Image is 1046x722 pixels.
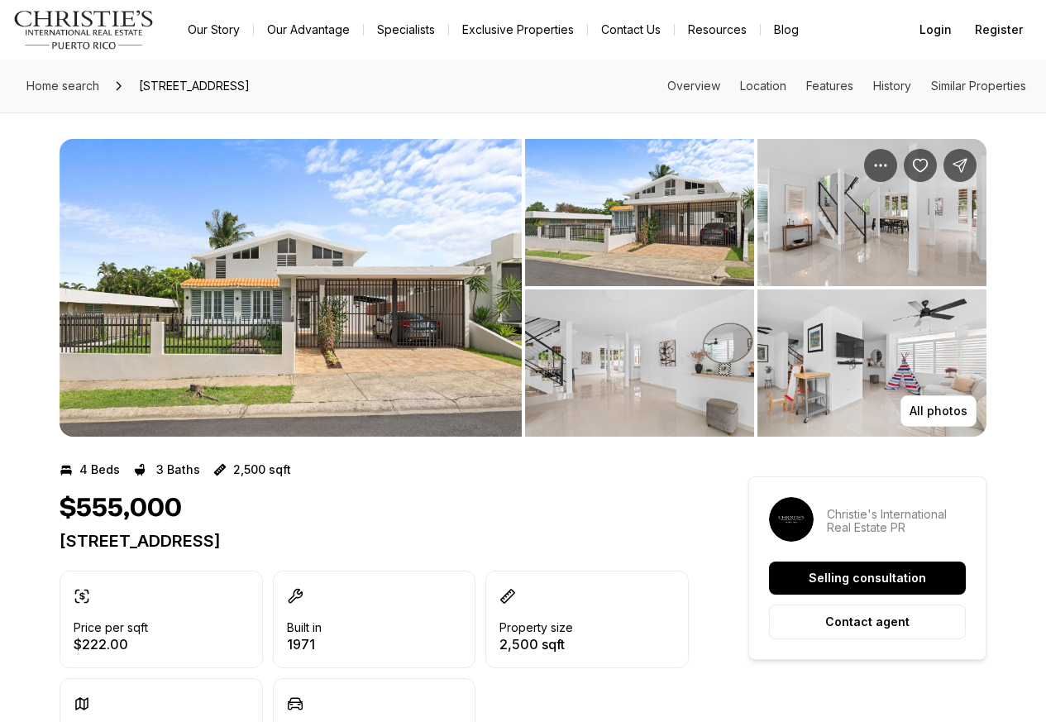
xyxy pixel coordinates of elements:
[675,18,760,41] a: Resources
[174,18,253,41] a: Our Story
[910,13,962,46] button: Login
[74,638,148,651] p: $222.00
[965,13,1033,46] button: Register
[769,605,966,639] button: Contact agent
[667,79,1026,93] nav: Page section menu
[864,149,897,182] button: Property options
[364,18,448,41] a: Specialists
[769,562,966,595] button: Selling consultation
[943,149,977,182] button: Share Property: 8 CALLE
[919,23,952,36] span: Login
[133,457,200,483] button: 3 Baths
[525,289,754,437] button: View image gallery
[761,18,812,41] a: Blog
[827,508,966,534] p: Christie's International Real Estate PR
[13,10,155,50] img: logo
[499,638,573,651] p: 2,500 sqft
[809,571,926,585] p: Selling consultation
[254,18,363,41] a: Our Advantage
[156,463,200,476] p: 3 Baths
[132,73,256,99] span: [STREET_ADDRESS]
[26,79,99,93] span: Home search
[910,404,967,418] p: All photos
[60,531,689,551] p: [STREET_ADDRESS]
[499,621,573,634] p: Property size
[975,23,1023,36] span: Register
[667,79,720,93] a: Skip to: Overview
[525,139,754,286] button: View image gallery
[60,139,522,437] button: View image gallery
[904,149,937,182] button: Save Property: 8 CALLE
[287,638,322,651] p: 1971
[900,395,977,427] button: All photos
[931,79,1026,93] a: Skip to: Similar Properties
[757,139,986,286] button: View image gallery
[525,139,987,437] li: 2 of 6
[79,463,120,476] p: 4 Beds
[74,621,148,634] p: Price per sqft
[60,493,182,524] h1: $555,000
[825,615,910,629] p: Contact agent
[588,18,674,41] button: Contact Us
[60,139,986,437] div: Listing Photos
[233,463,291,476] p: 2,500 sqft
[757,289,986,437] button: View image gallery
[20,73,106,99] a: Home search
[740,79,786,93] a: Skip to: Location
[449,18,587,41] a: Exclusive Properties
[873,79,911,93] a: Skip to: History
[287,621,322,634] p: Built in
[60,139,522,437] li: 1 of 6
[806,79,853,93] a: Skip to: Features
